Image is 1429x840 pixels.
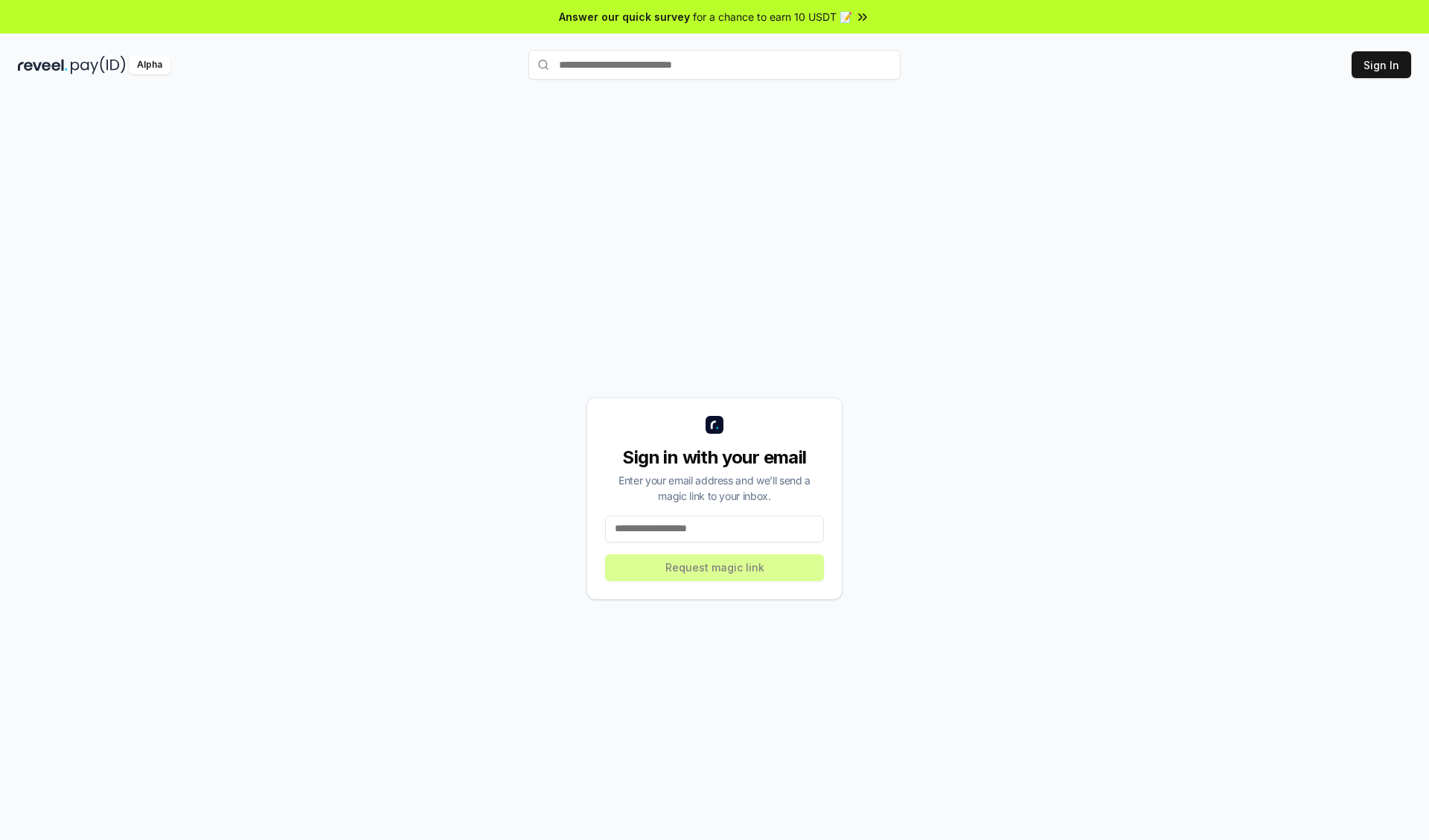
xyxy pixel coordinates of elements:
span: Answer our quick survey [559,9,690,25]
span: for a chance to earn 10 USDT 📝 [693,9,852,25]
div: Sign in with your email [605,446,824,469]
div: Enter your email address and we’ll send a magic link to your inbox. [605,472,824,504]
button: Sign In [1352,51,1411,78]
img: reveel_dark [18,56,68,74]
img: pay_id [71,56,126,74]
img: logo_small [706,416,723,434]
div: Alpha [129,56,170,74]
